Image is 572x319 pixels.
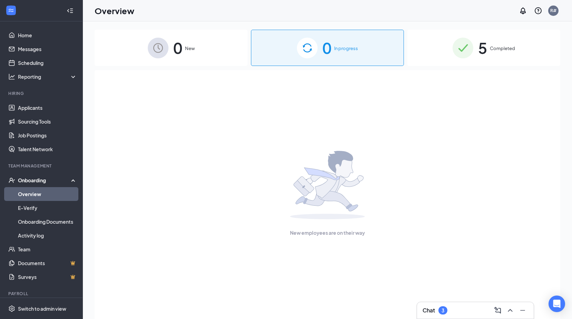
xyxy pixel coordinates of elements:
h3: Chat [423,307,435,314]
span: New employees are on their way [290,229,365,236]
svg: QuestionInfo [534,7,542,15]
h1: Overview [95,5,134,17]
div: Open Intercom Messenger [549,296,565,312]
a: Job Postings [18,128,77,142]
svg: WorkstreamLogo [8,7,14,14]
a: Home [18,28,77,42]
svg: ChevronUp [506,306,514,315]
a: SurveysCrown [18,270,77,284]
span: In progress [334,45,358,52]
a: Sourcing Tools [18,115,77,128]
a: E-Verify [18,201,77,215]
div: Switch to admin view [18,305,66,312]
a: Talent Network [18,142,77,156]
a: Messages [18,42,77,56]
div: Hiring [8,90,76,96]
a: Activity log [18,229,77,242]
svg: Notifications [519,7,527,15]
span: Completed [490,45,515,52]
a: Team [18,242,77,256]
button: ChevronUp [505,305,516,316]
button: ComposeMessage [492,305,503,316]
div: Payroll [8,291,76,297]
span: New [185,45,195,52]
span: 5 [478,36,487,60]
svg: Settings [8,305,15,312]
a: Scheduling [18,56,77,70]
div: Onboarding [18,177,71,184]
svg: Analysis [8,73,15,80]
a: Overview [18,187,77,201]
div: R# [550,8,556,13]
svg: Collapse [67,7,74,14]
a: Applicants [18,101,77,115]
svg: ComposeMessage [494,306,502,315]
svg: UserCheck [8,177,15,184]
div: Team Management [8,163,76,169]
span: 0 [173,36,182,60]
div: Reporting [18,73,77,80]
a: Onboarding Documents [18,215,77,229]
div: 3 [442,308,444,313]
button: Minimize [517,305,528,316]
span: 0 [322,36,331,60]
a: DocumentsCrown [18,256,77,270]
svg: Minimize [518,306,527,315]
